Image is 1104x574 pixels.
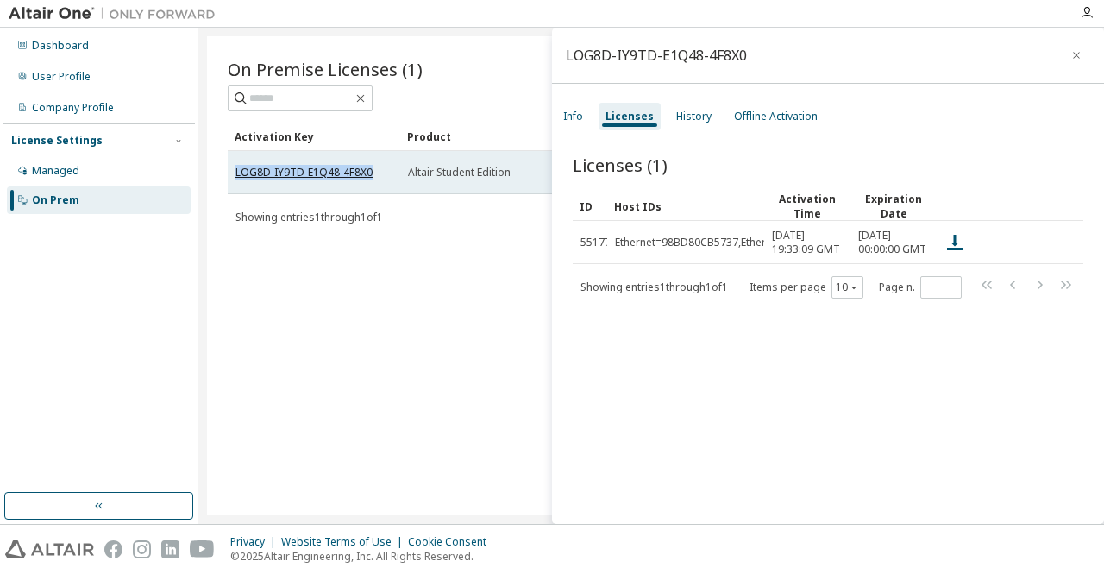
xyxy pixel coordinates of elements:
[230,549,497,564] p: © 2025 Altair Engineering, Inc. All Rights Reserved.
[580,236,611,249] span: 55177
[734,110,818,123] div: Offline Activation
[32,164,79,178] div: Managed
[230,535,281,549] div: Privacy
[772,229,843,256] span: [DATE] 19:33:09 GMT
[615,236,865,249] div: Ethernet=98BD80CB5737,Ethernet=98BD80CB573B
[676,110,712,123] div: History
[879,276,962,299] span: Page n.
[235,165,373,180] a: LOG8D-IY9TD-E1Q48-4F8X0
[580,192,600,220] div: ID
[32,193,79,207] div: On Prem
[104,540,122,558] img: facebook.svg
[580,280,728,294] span: Showing entries 1 through 1 of 1
[5,540,94,558] img: altair_logo.svg
[32,39,89,53] div: Dashboard
[133,540,151,558] img: instagram.svg
[408,166,511,180] span: Altair Student Edition
[605,110,654,123] div: Licenses
[32,70,91,84] div: User Profile
[614,192,757,220] div: Host IDs
[836,281,859,294] button: 10
[228,57,423,81] span: On Premise Licenses (1)
[858,229,929,256] span: [DATE] 00:00:00 GMT
[750,276,863,299] span: Items per page
[563,110,583,123] div: Info
[408,535,497,549] div: Cookie Consent
[566,48,747,62] div: LOG8D-IY9TD-E1Q48-4F8X0
[235,123,393,150] div: Activation Key
[11,134,103,148] div: License Settings
[32,101,114,115] div: Company Profile
[190,540,215,558] img: youtube.svg
[573,153,668,177] span: Licenses (1)
[9,5,224,22] img: Altair One
[857,192,930,221] div: Expiration Date
[771,192,844,221] div: Activation Time
[161,540,179,558] img: linkedin.svg
[235,210,383,224] span: Showing entries 1 through 1 of 1
[407,123,566,150] div: Product
[281,535,408,549] div: Website Terms of Use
